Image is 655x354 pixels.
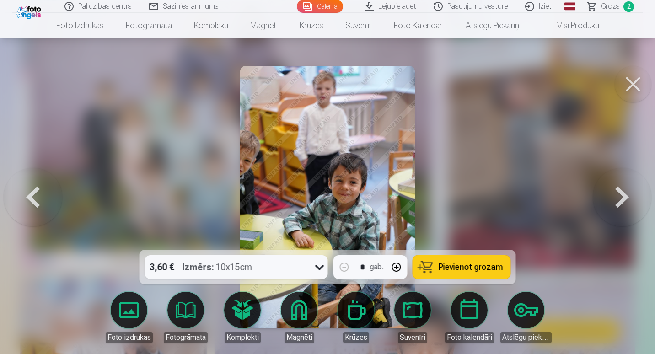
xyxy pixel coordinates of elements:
[334,13,383,38] a: Suvenīri
[45,13,115,38] a: Foto izdrukas
[413,255,510,279] button: Pievienot grozam
[445,332,494,343] div: Foto kalendāri
[160,292,211,343] a: Fotogrāmata
[103,292,155,343] a: Foto izdrukas
[343,332,369,343] div: Krūzes
[398,332,427,343] div: Suvenīri
[274,292,325,343] a: Magnēti
[217,292,268,343] a: Komplekti
[115,13,183,38] a: Fotogrāmata
[623,1,634,12] span: 2
[183,261,214,274] strong: Izmērs :
[383,13,455,38] a: Foto kalendāri
[16,4,43,19] img: /fa1
[330,292,381,343] a: Krūzes
[289,13,334,38] a: Krūzes
[225,332,261,343] div: Komplekti
[370,262,384,273] div: gab.
[601,1,620,12] span: Grozs
[439,263,503,271] span: Pievienot grozam
[500,332,552,343] div: Atslēgu piekariņi
[164,332,208,343] div: Fotogrāmata
[183,13,239,38] a: Komplekti
[444,292,495,343] a: Foto kalendāri
[183,255,252,279] div: 10x15cm
[239,13,289,38] a: Magnēti
[500,292,552,343] a: Atslēgu piekariņi
[532,13,610,38] a: Visi produkti
[455,13,532,38] a: Atslēgu piekariņi
[387,292,438,343] a: Suvenīri
[285,332,314,343] div: Magnēti
[145,255,179,279] div: 3,60 €
[106,332,153,343] div: Foto izdrukas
